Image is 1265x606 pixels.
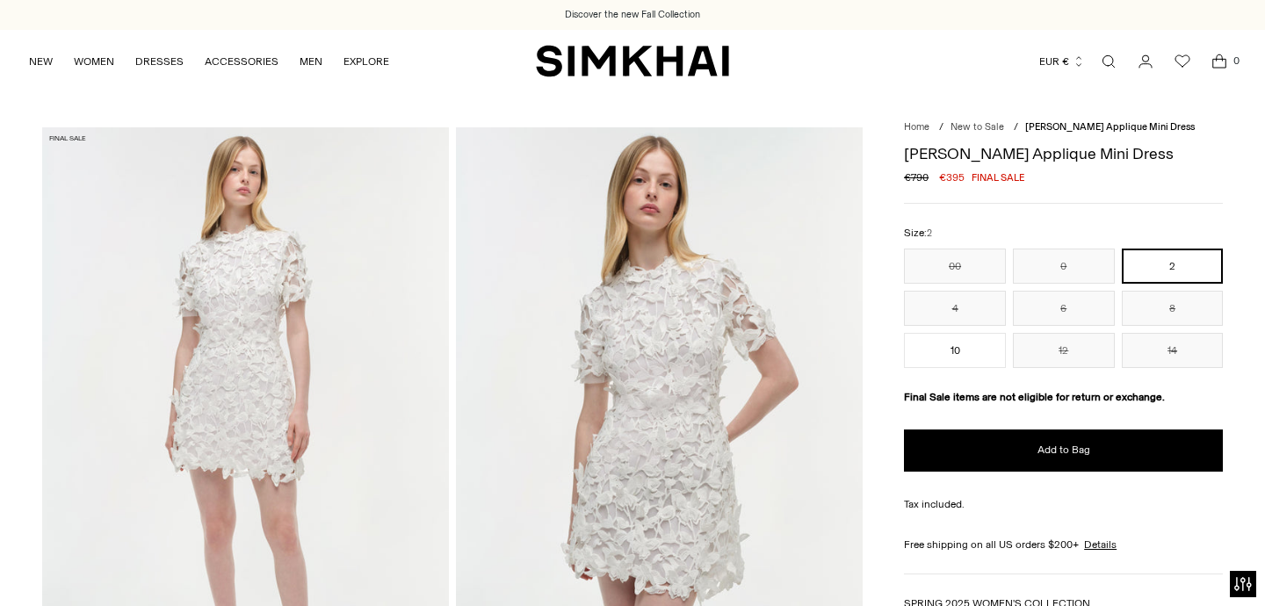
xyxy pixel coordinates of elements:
div: / [1014,120,1018,135]
span: 2 [927,227,932,239]
a: Open cart modal [1202,44,1237,79]
a: Details [1084,537,1117,552]
a: New to Sale [951,121,1004,133]
button: 00 [904,249,1006,284]
span: €395 [939,170,965,185]
a: NEW [29,42,53,81]
button: Add to Bag [904,429,1223,472]
button: 6 [1013,291,1115,326]
a: Open search modal [1091,44,1126,79]
strong: Final Sale items are not eligible for return or exchange. [904,391,1165,403]
span: Add to Bag [1037,443,1090,458]
a: Discover the new Fall Collection [565,8,700,22]
a: Wishlist [1165,44,1200,79]
div: Free shipping on all US orders $200+ [904,537,1223,552]
button: 4 [904,291,1006,326]
button: 10 [904,333,1006,368]
span: 0 [1228,53,1244,69]
button: EUR € [1039,42,1085,81]
span: [PERSON_NAME] Applique Mini Dress [1025,121,1195,133]
a: MEN [300,42,322,81]
a: ACCESSORIES [205,42,278,81]
s: €790 [904,170,929,185]
label: Size: [904,225,932,242]
div: Tax included. [904,496,1223,512]
nav: breadcrumbs [904,120,1223,135]
button: 12 [1013,333,1115,368]
h1: [PERSON_NAME] Applique Mini Dress [904,146,1223,162]
div: / [939,120,943,135]
a: Go to the account page [1128,44,1163,79]
button: 8 [1122,291,1224,326]
a: EXPLORE [343,42,389,81]
button: 14 [1122,333,1224,368]
a: SIMKHAI [536,44,729,78]
a: DRESSES [135,42,184,81]
a: Home [904,121,929,133]
button: 2 [1122,249,1224,284]
a: WOMEN [74,42,114,81]
button: 0 [1013,249,1115,284]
